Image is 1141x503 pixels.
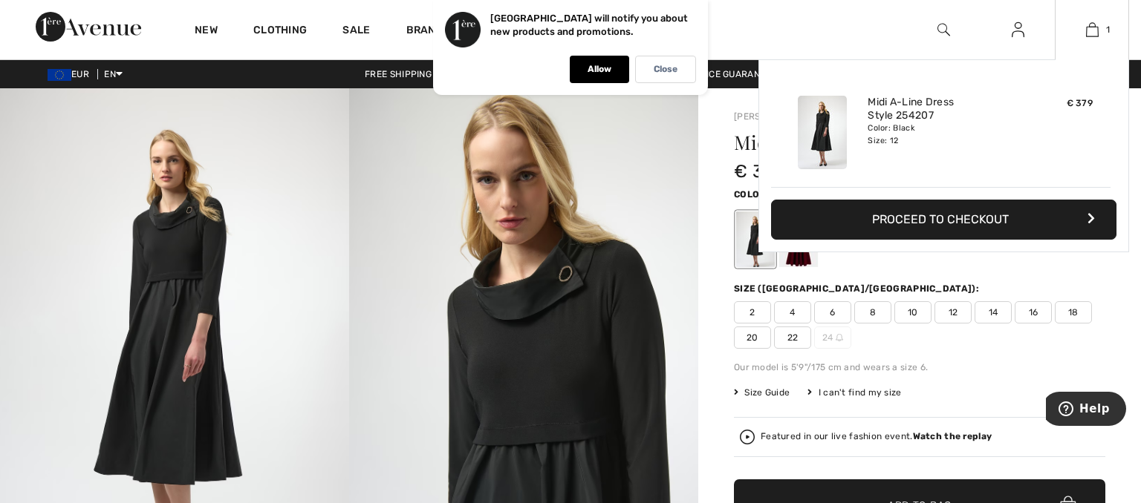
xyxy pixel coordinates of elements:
[654,64,677,75] p: Close
[734,189,769,200] span: Color:
[734,111,808,122] a: [PERSON_NAME]
[1086,21,1099,39] img: My Bag
[1000,21,1036,39] a: Sign In
[36,12,141,42] img: 1ère Avenue
[353,69,547,79] a: Free shipping on orders over €130
[774,326,811,349] span: 22
[761,432,992,441] div: Featured in our live fashion event.
[734,133,1044,152] h1: Midi A-line Dress Style 254207
[937,21,950,39] img: search the website
[48,69,95,79] span: EUR
[342,24,370,39] a: Sale
[868,96,1014,122] a: Midi A-Line Dress Style 254207
[836,334,843,341] img: ring-m.svg
[104,69,123,79] span: EN
[734,301,771,323] span: 2
[490,13,688,37] p: [GEOGRAPHIC_DATA] will notify you about new products and promotions.
[406,24,451,39] a: Brands
[734,282,982,295] div: Size ([GEOGRAPHIC_DATA]/[GEOGRAPHIC_DATA]):
[734,361,1105,374] div: Our model is 5'9"/175 cm and wears a size 6.
[253,24,307,39] a: Clothing
[1067,98,1093,108] span: € 379
[588,64,611,75] p: Allow
[798,96,847,169] img: Midi A-Line Dress Style 254207
[1056,21,1128,39] a: 1
[1106,23,1110,36] span: 1
[1046,392,1126,429] iframe: Opens a widget where you can find more information
[740,430,755,444] img: Watch the replay
[814,326,851,349] span: 24
[734,161,783,182] span: € 379
[644,69,788,79] a: Lowest Price Guarantee
[913,431,992,441] strong: Watch the replay
[195,24,218,39] a: New
[868,122,1014,146] div: Color: Black Size: 12
[736,211,775,267] div: Black
[1012,21,1024,39] img: My Info
[734,326,771,349] span: 20
[48,69,71,81] img: Euro
[734,386,790,399] span: Size Guide
[771,200,1116,240] button: Proceed to Checkout
[807,386,901,399] div: I can't find my size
